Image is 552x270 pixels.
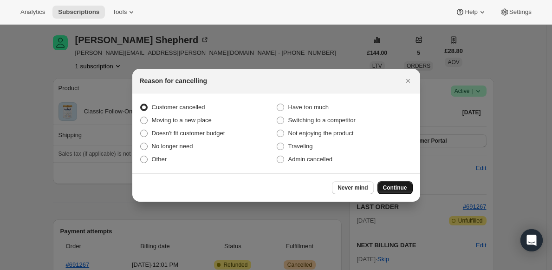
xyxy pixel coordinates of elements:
[140,76,207,86] h2: Reason for cancelling
[152,143,193,150] span: No longer need
[15,6,51,19] button: Analytics
[465,8,477,16] span: Help
[338,184,368,191] span: Never mind
[383,184,407,191] span: Continue
[494,6,537,19] button: Settings
[450,6,492,19] button: Help
[402,74,415,87] button: Close
[20,8,45,16] span: Analytics
[152,156,167,163] span: Other
[112,8,127,16] span: Tools
[288,117,356,124] span: Switching to a competitor
[152,130,225,137] span: Doesn't fit customer budget
[52,6,105,19] button: Subscriptions
[377,181,413,194] button: Continue
[509,8,532,16] span: Settings
[107,6,142,19] button: Tools
[58,8,99,16] span: Subscriptions
[288,143,313,150] span: Traveling
[332,181,373,194] button: Never mind
[520,229,543,251] div: Open Intercom Messenger
[152,117,212,124] span: Moving to a new place
[152,104,205,111] span: Customer cancelled
[288,130,354,137] span: Not enjoying the product
[288,104,329,111] span: Have too much
[288,156,332,163] span: Admin cancelled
